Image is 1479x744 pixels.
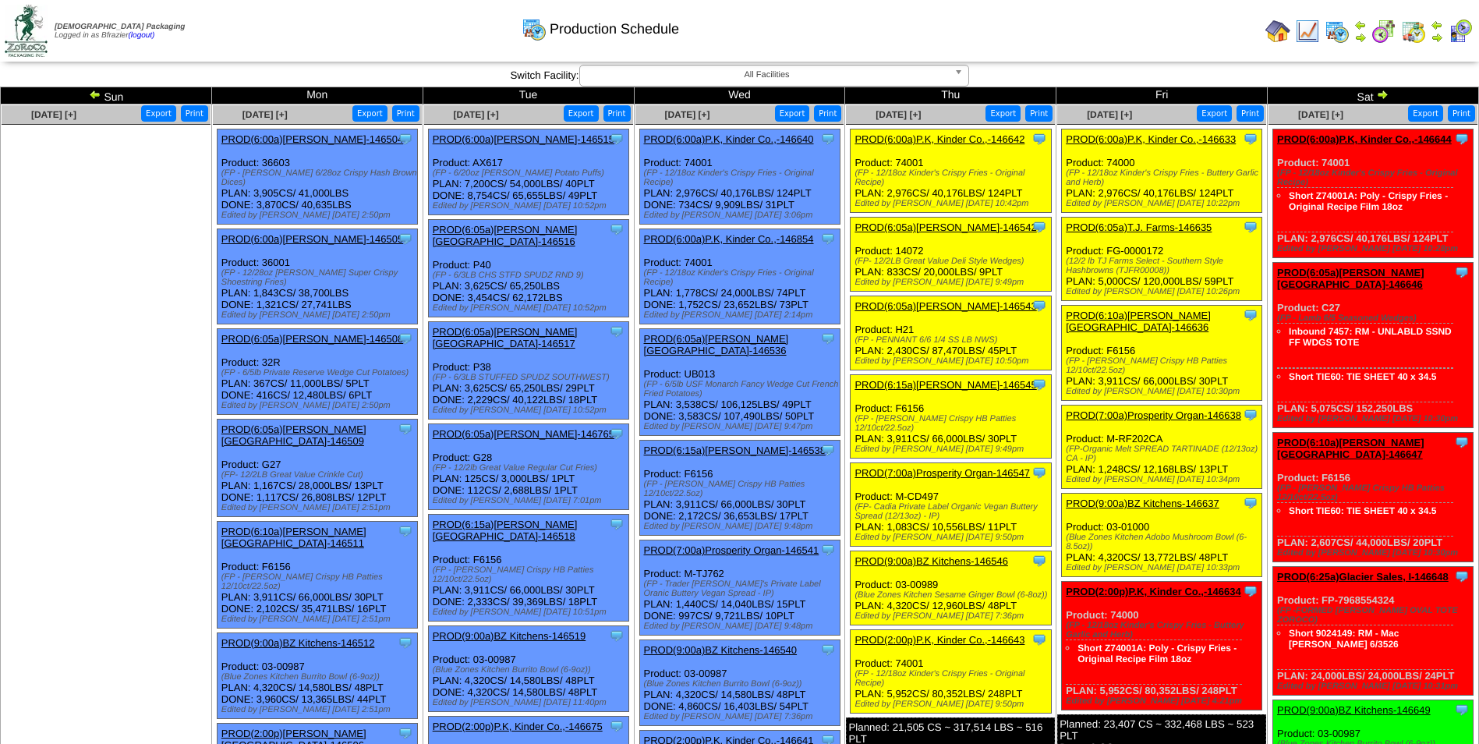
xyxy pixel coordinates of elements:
[609,221,625,237] img: Tooltip
[428,424,628,510] div: Product: G28 PLAN: 125CS / 3,000LBS / 1PLT DONE: 112CS / 2,688LBS / 1PLT
[564,105,599,122] button: Export
[854,502,1050,521] div: (FP- Cadia Private Label Organic Vegan Buttery Spread (12/13oz) - IP)
[609,324,625,339] img: Tooltip
[639,540,840,636] div: Product: M-TJ762 PLAN: 1,440CS / 14,040LBS / 15PLT DONE: 997CS / 9,721LBS / 10PLT
[221,233,403,245] a: PROD(6:00a)[PERSON_NAME]-146505
[644,579,840,598] div: (FP - Trader [PERSON_NAME]'s Private Label Oranic Buttery Vegan Spread - IP)
[639,129,840,225] div: Product: 74001 PLAN: 2,976CS / 40,176LBS / 124PLT DONE: 734CS / 9,909LBS / 31PLT
[1077,643,1237,664] a: Short Z74001A: Poly - Crispy Fries - Original Recipe Film 18oz
[1197,105,1232,122] button: Export
[854,634,1024,646] a: PROD(2:00p)P.K, Kinder Co.,-146643
[392,105,419,122] button: Print
[1289,190,1448,212] a: Short Z74001A: Poly - Crispy Fries - Original Recipe Film 18oz
[217,329,417,415] div: Product: 32R PLAN: 367CS / 11,000LBS / 5PLT DONE: 416CS / 12,480LBS / 6PLT
[1265,19,1290,44] img: home.gif
[55,23,185,31] span: [DEMOGRAPHIC_DATA] Packaging
[5,5,48,57] img: zoroco-logo-small.webp
[1066,533,1261,551] div: (Blue Zones Kitchen Adobo Mushroom Bowl (6-8.5oz))
[221,503,417,512] div: Edited by [PERSON_NAME] [DATE] 2:51pm
[1289,326,1452,348] a: Inbound 7457: RM - UNLABLD SSND FF WDGS TOTE
[217,229,417,324] div: Product: 36001 PLAN: 1,843CS / 38,700LBS DONE: 1,321CS / 27,741LBS
[454,109,499,120] span: [DATE] [+]
[1448,105,1475,122] button: Print
[851,218,1051,292] div: Product: 14072 PLAN: 833CS / 20,000LBS / 9PLT
[609,131,625,147] img: Tooltip
[854,590,1050,600] div: (Blue Zones Kitchen Sesame Ginger Bowl (6-8oz))
[221,268,417,287] div: (FP - 12/28oz [PERSON_NAME] Super Crispy Shoestring Fries)
[1408,105,1443,122] button: Export
[851,296,1051,370] div: Product: H21 PLAN: 2,430CS / 87,470LBS / 45PLT
[1,87,212,105] td: Sun
[550,21,679,37] span: Production Schedule
[398,635,413,650] img: Tooltip
[854,445,1050,454] div: Edited by [PERSON_NAME] [DATE] 9:49pm
[221,211,417,220] div: Edited by [PERSON_NAME] [DATE] 2:50pm
[854,221,1036,233] a: PROD(6:05a)[PERSON_NAME]-146542
[1354,31,1367,44] img: arrowright.gif
[854,278,1050,287] div: Edited by [PERSON_NAME] [DATE] 9:49pm
[433,698,628,707] div: Edited by [PERSON_NAME] [DATE] 11:40pm
[609,628,625,643] img: Tooltip
[1066,356,1261,375] div: (FP - [PERSON_NAME] Crispy HB Patties 12/10ct/22.5oz)
[1066,221,1212,233] a: PROD(6:05a)T.J. Farms-146635
[1087,109,1132,120] a: [DATE] [+]
[398,523,413,539] img: Tooltip
[664,109,709,120] a: [DATE] [+]
[1273,433,1474,562] div: Product: F6156 PLAN: 2,607CS / 44,000LBS / 20PLT
[398,231,413,246] img: Tooltip
[211,87,423,105] td: Mon
[433,608,628,617] div: Edited by [PERSON_NAME] [DATE] 10:51pm
[854,356,1050,366] div: Edited by [PERSON_NAME] [DATE] 10:50pm
[433,496,628,505] div: Edited by [PERSON_NAME] [DATE] 7:01pm
[1454,702,1470,717] img: Tooltip
[876,109,921,120] a: [DATE] [+]
[644,268,840,287] div: (FP - 12/18oz Kinder's Crispy Fries - Original Recipe)
[644,522,840,531] div: Edited by [PERSON_NAME] [DATE] 9:48pm
[1376,88,1389,101] img: arrowright.gif
[1243,407,1258,423] img: Tooltip
[1062,306,1262,401] div: Product: F6156 PLAN: 3,911CS / 66,000LBS / 30PLT
[433,665,628,675] div: (Blue Zones Kitchen Burrito Bowl (6-9oz))
[433,630,586,642] a: PROD(9:00a)BZ Kitchens-146519
[1277,267,1424,290] a: PROD(6:05a)[PERSON_NAME][GEOGRAPHIC_DATA]-146646
[428,129,628,215] div: Product: AX617 PLAN: 7,200CS / 54,000LBS / 40PLT DONE: 8,754CS / 65,655LBS / 49PLT
[820,642,836,657] img: Tooltip
[433,201,628,211] div: Edited by [PERSON_NAME] [DATE] 10:52pm
[221,310,417,320] div: Edited by [PERSON_NAME] [DATE] 2:50pm
[221,168,417,187] div: (FP - [PERSON_NAME] 6/28oz Crispy Hash Brown Dices)
[31,109,76,120] a: [DATE] [+]
[586,66,948,84] span: All Facilities
[1401,19,1426,44] img: calendarinout.gif
[1066,621,1261,639] div: (FP - 12/18oz Kinder's Crispy Fries - Buttery Garlic and Herb)
[221,672,417,682] div: (Blue Zones Kitchen Burrito Bowl (6-9oz))
[1062,406,1262,489] div: Product: M-RF202CA PLAN: 1,248CS / 12,168LBS / 13PLT
[1062,582,1262,710] div: Product: 74000 PLAN: 5,952CS / 80,352LBS / 248PLT
[854,257,1050,266] div: (FP- 12/2LB Great Value Deli Style Wedges)
[398,725,413,741] img: Tooltip
[423,87,634,105] td: Tue
[851,375,1051,459] div: Product: F6156 PLAN: 3,911CS / 66,000LBS / 30PLT
[1066,409,1241,421] a: PROD(7:00a)Prosperity Organ-146638
[221,615,417,624] div: Edited by [PERSON_NAME] [DATE] 2:51pm
[644,679,840,689] div: (Blue Zones Kitchen Burrito Bowl (6-9oz))
[820,231,836,246] img: Tooltip
[1243,219,1258,235] img: Tooltip
[985,105,1021,122] button: Export
[644,133,814,145] a: PROD(6:00a)P.K, Kinder Co.,-146640
[1268,87,1479,105] td: Sat
[1066,387,1261,396] div: Edited by [PERSON_NAME] [DATE] 10:30pm
[1298,109,1343,120] span: [DATE] [+]
[1277,484,1473,502] div: (FP - [PERSON_NAME] Crispy HB Patties 12/10ct/22.5oz)
[820,131,836,147] img: Tooltip
[242,109,288,120] span: [DATE] [+]
[352,105,387,122] button: Export
[221,637,375,649] a: PROD(9:00a)BZ Kitchens-146512
[644,644,798,656] a: PROD(9:00a)BZ Kitchens-146540
[1454,131,1470,147] img: Tooltip
[1273,263,1474,428] div: Product: C27 PLAN: 5,075CS / 152,250LBS
[1448,19,1473,44] img: calendarcustomer.gif
[1066,168,1261,187] div: (FP - 12/18oz Kinder's Crispy Fries - Buttery Garlic and Herb)
[1277,414,1473,423] div: Edited by [PERSON_NAME] [DATE] 10:30pm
